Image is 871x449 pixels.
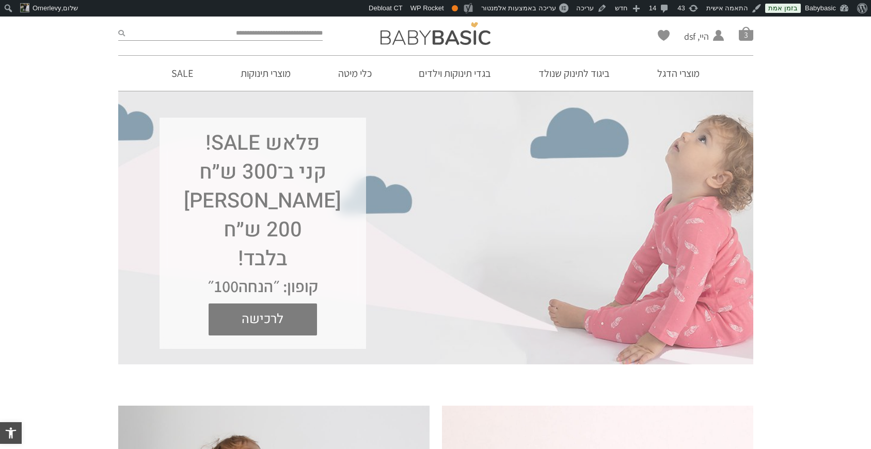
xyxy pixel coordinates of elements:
span: סל קניות [739,26,753,41]
a: בזמן אמת [765,4,801,13]
a: מוצרי הדגל [642,56,715,91]
div: קופון: ״הנחה100״ [180,274,345,298]
span: החשבון שלי [684,43,709,56]
div: תקין [452,5,458,11]
a: מוצרי תינוקות [225,56,306,91]
a: SALE [156,56,209,91]
a: סל קניות3 [739,26,753,41]
a: כלי מיטה [323,56,387,91]
a: בגדי תינוקות וילדים [403,56,506,91]
a: ביגוד לתינוק שנולד [523,56,625,91]
a: לרכישה [209,303,317,335]
span: Wishlist [658,30,670,44]
span: Omerlevy [33,4,61,12]
span: עריכה באמצעות אלמנטור [481,4,556,12]
a: Wishlist [658,30,670,41]
span: לרכישה [216,303,309,335]
h1: פלאש SALE! קני ב־300 ש״ח [PERSON_NAME] 200 ש״ח בלבד! [180,129,345,274]
img: Baby Basic בגדי תינוקות וילדים אונליין [381,22,490,45]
